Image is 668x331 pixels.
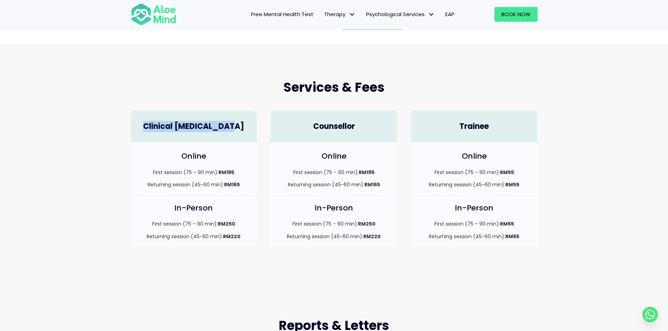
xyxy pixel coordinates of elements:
[363,233,381,240] strong: RM220
[505,233,519,240] strong: RM65
[505,181,519,188] strong: RM55
[138,203,250,214] h4: In-Person
[218,169,234,176] strong: RM195
[324,11,356,18] span: Therapy
[319,7,361,22] a: TherapyTherapy: submenu
[364,181,380,188] strong: RM165
[138,181,250,188] p: Returning session (45-60 min):
[278,220,390,227] p: First session (75 – 90 min):
[418,203,530,214] h4: In-Person
[246,7,319,22] a: Free Mental Health Test
[185,7,460,22] nav: Menu
[283,78,385,96] span: Services & Fees
[278,169,390,176] p: First session (75 – 90 min):
[131,3,176,26] img: Aloe mind Logo
[366,11,435,18] span: Psychological Services
[138,121,250,132] h4: Clinical [MEDICAL_DATA]
[138,233,250,240] p: Returning session (45-60 min):
[361,7,440,22] a: Psychological ServicesPsychological Services: submenu
[278,151,390,162] h4: Online
[359,169,375,176] strong: RM195
[500,169,514,176] strong: RM55
[418,220,530,227] p: First session (75 – 90 min):
[347,9,357,20] span: Therapy: submenu
[500,220,514,227] strong: RM65
[223,233,241,240] strong: RM220
[418,181,530,188] p: Returning session (45-60 min):
[138,220,250,227] p: First session (75 – 90 min):
[426,9,437,20] span: Psychological Services: submenu
[642,307,658,322] a: Whatsapp
[501,11,531,18] span: Book Now
[138,169,250,176] p: First session (75 – 90 min):
[418,169,530,176] p: First session (75 – 90 min):
[358,220,376,227] strong: RM250
[278,233,390,240] p: Returning session (45-60 min):
[218,220,235,227] strong: RM250
[138,151,250,162] h4: Online
[278,181,390,188] p: Returning session (45-60 min):
[278,121,390,132] h4: Counsellor
[418,121,530,132] h4: Trainee
[445,11,454,18] span: EAP
[418,151,530,162] h4: Online
[278,203,390,214] h4: In-Person
[440,7,460,22] a: EAP
[418,233,530,240] p: Returning session (45-60 min):
[224,181,240,188] strong: RM165
[251,11,313,18] span: Free Mental Health Test
[494,7,538,22] a: Book Now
